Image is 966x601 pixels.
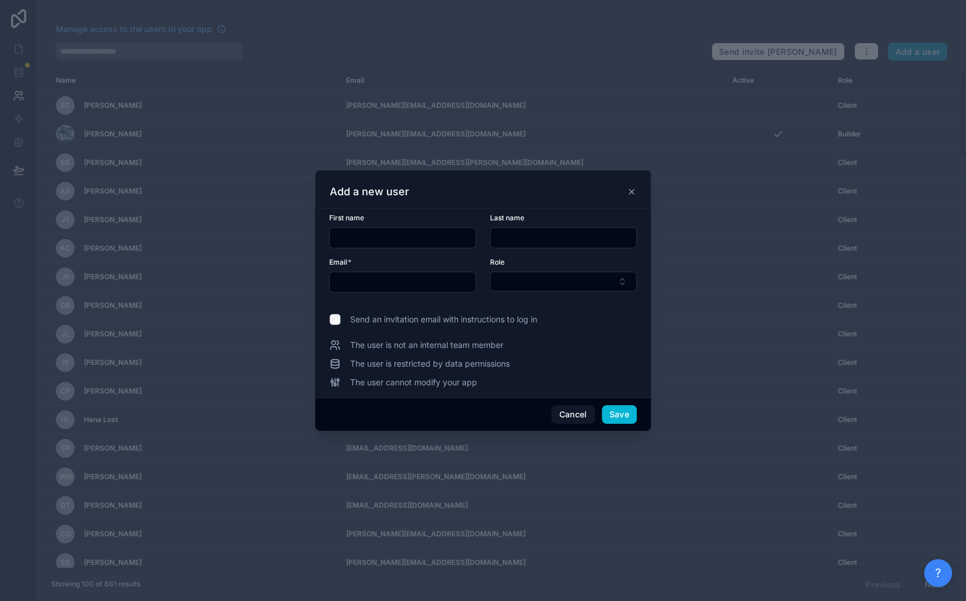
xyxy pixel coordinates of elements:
[924,559,952,587] button: ?
[329,314,341,325] input: Send an invitation email with instructions to log in
[329,258,347,266] span: Email
[330,185,409,199] h3: Add a new user
[602,405,637,424] button: Save
[350,358,510,370] span: The user is restricted by data permissions
[350,314,537,325] span: Send an invitation email with instructions to log in
[350,339,503,351] span: The user is not an internal team member
[551,405,594,424] button: Cancel
[490,272,637,291] button: Select Button
[350,377,477,388] span: The user cannot modify your app
[490,213,524,222] span: Last name
[329,213,364,222] span: First name
[490,258,505,266] span: Role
